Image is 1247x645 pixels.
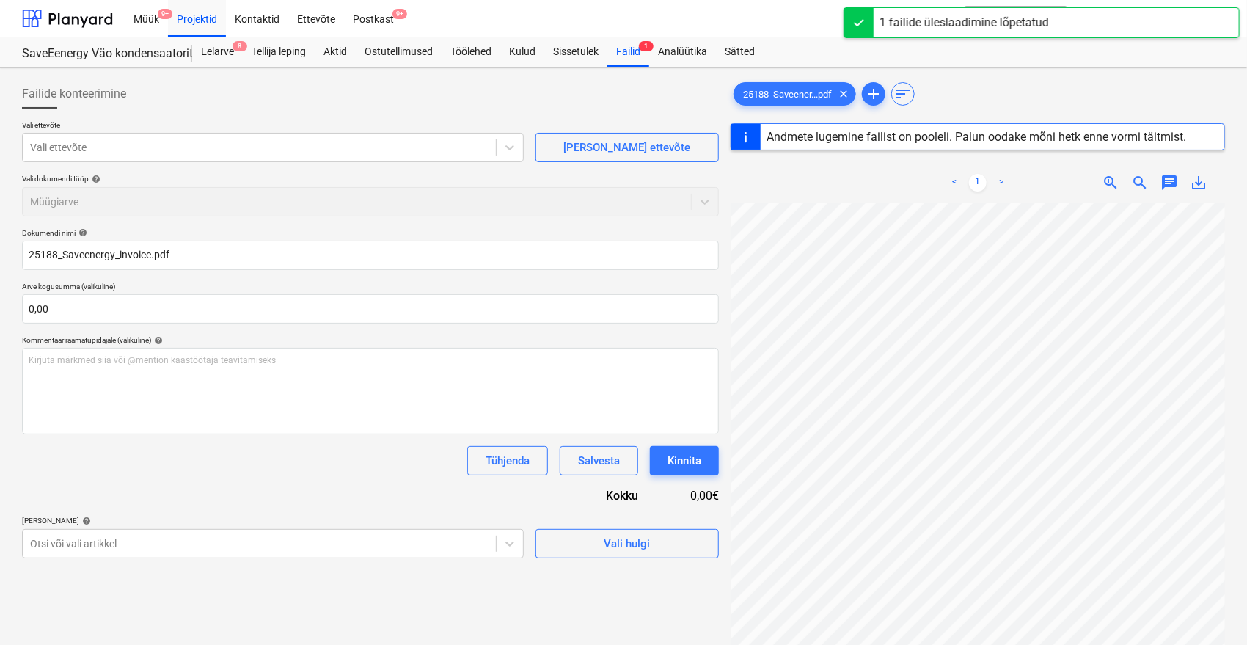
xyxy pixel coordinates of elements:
span: help [76,228,87,237]
div: Kinnita [668,451,701,470]
span: 1 [639,41,654,51]
span: add [865,85,882,103]
button: [PERSON_NAME] ettevõte [535,133,719,162]
a: Töölehed [442,37,500,67]
div: Andmete lugemine failist on pooleli. Palun oodake mõni hetk enne vormi täitmist. [767,130,1186,144]
a: Page 1 is your current page [969,174,987,192]
span: zoom_out [1131,174,1149,192]
input: Arve kogusumma (valikuline) [22,294,719,324]
div: Vali dokumendi tüüp [22,174,719,183]
span: chat [1160,174,1178,192]
span: 8 [233,41,247,51]
a: Eelarve8 [192,37,243,67]
span: save_alt [1190,174,1207,192]
span: 25188_Saveener...pdf [734,89,841,100]
span: help [151,336,163,345]
span: zoom_in [1102,174,1119,192]
a: Previous page [946,174,963,192]
div: Failid [607,37,649,67]
span: sort [894,85,912,103]
div: [PERSON_NAME] ettevõte [563,138,690,157]
div: 25188_Saveener...pdf [734,82,856,106]
a: Failid1 [607,37,649,67]
div: Vali hulgi [604,534,650,553]
p: Vali ettevõte [22,120,524,133]
a: Next page [992,174,1010,192]
a: Kulud [500,37,544,67]
a: Tellija leping [243,37,315,67]
button: Tühjenda [467,446,548,475]
a: Analüütika [649,37,716,67]
div: Tühjenda [486,451,530,470]
a: Ostutellimused [356,37,442,67]
span: help [89,175,100,183]
div: 1 failide üleslaadimine lõpetatud [880,14,1049,32]
span: help [79,517,91,525]
span: 9+ [392,9,407,19]
div: Kommentaar raamatupidajale (valikuline) [22,335,719,345]
button: Salvesta [560,446,638,475]
div: Dokumendi nimi [22,228,719,238]
span: Failide konteerimine [22,85,126,103]
p: Arve kogusumma (valikuline) [22,282,719,294]
span: 9+ [158,9,172,19]
a: Sissetulek [544,37,607,67]
a: Sätted [716,37,764,67]
input: Dokumendi nimi [22,241,719,270]
div: [PERSON_NAME] [22,516,524,525]
div: 0,00€ [662,487,719,504]
a: Aktid [315,37,356,67]
div: Kokku [528,487,662,504]
div: Salvesta [578,451,620,470]
div: Eelarve [192,37,243,67]
span: clear [835,85,852,103]
button: Kinnita [650,446,719,475]
button: Vali hulgi [535,529,719,558]
div: SaveEenergy Väo kondensaatorite vaegtööde projekt [22,46,175,62]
